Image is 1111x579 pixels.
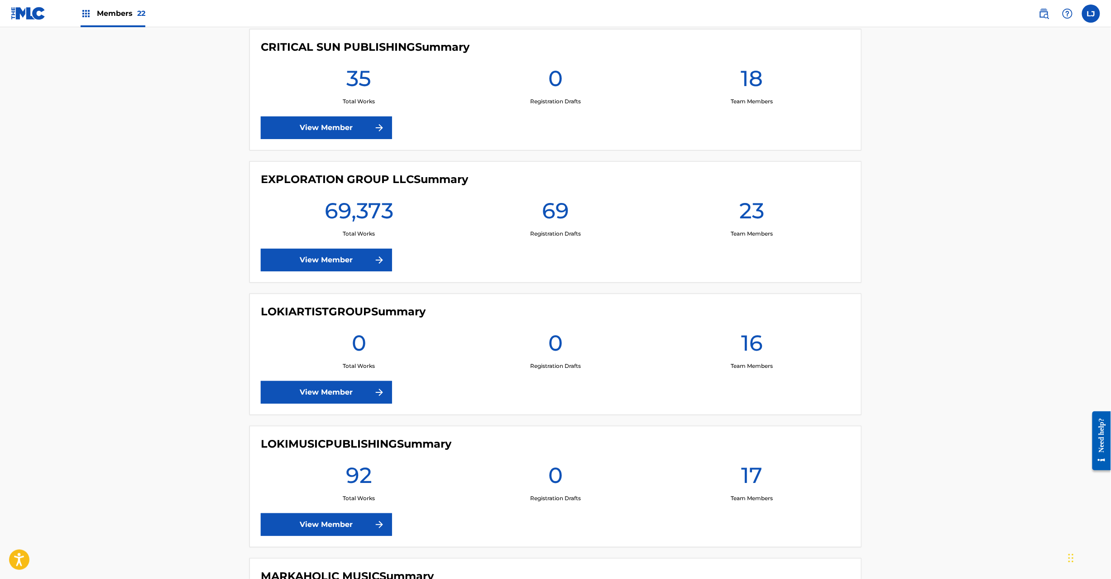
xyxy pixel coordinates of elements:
a: View Member [261,381,392,404]
h1: 69 [542,197,569,230]
img: MLC Logo [11,7,46,20]
p: Registration Drafts [530,97,581,106]
img: Top Rightsholders [81,8,91,19]
span: Members [97,8,145,19]
h1: 0 [352,329,366,362]
h1: 16 [741,329,763,362]
span: 22 [137,9,145,18]
p: Total Works [343,362,375,370]
a: View Member [261,116,392,139]
h4: LOKIMUSICPUBLISHING [261,437,451,451]
p: Total Works [343,494,375,502]
a: Public Search [1035,5,1053,23]
iframe: Resource Center [1086,405,1111,478]
p: Total Works [343,230,375,238]
p: Total Works [343,97,375,106]
div: Drag [1068,545,1074,572]
h1: 0 [548,462,563,494]
a: View Member [261,249,392,271]
img: search [1039,8,1049,19]
img: f7272a7cc735f4ea7f67.svg [374,122,385,133]
p: Team Members [731,97,773,106]
h1: 92 [346,462,372,494]
div: Help [1058,5,1077,23]
p: Registration Drafts [530,494,581,502]
p: Team Members [731,494,773,502]
h1: 0 [548,65,563,97]
div: User Menu [1082,5,1100,23]
h1: 69,373 [325,197,393,230]
h4: EXPLORATION GROUP LLC [261,173,468,186]
h1: 23 [739,197,764,230]
img: help [1062,8,1073,19]
img: f7272a7cc735f4ea7f67.svg [374,519,385,530]
h1: 35 [346,65,371,97]
h4: LOKIARTISTGROUP [261,305,426,318]
p: Registration Drafts [530,362,581,370]
p: Team Members [731,362,773,370]
h1: 18 [741,65,763,97]
p: Team Members [731,230,773,238]
img: f7272a7cc735f4ea7f67.svg [374,255,385,265]
img: f7272a7cc735f4ea7f67.svg [374,387,385,398]
h4: CRITICAL SUN PUBLISHING [261,40,469,54]
a: View Member [261,513,392,536]
h1: 17 [741,462,762,494]
h1: 0 [548,329,563,362]
p: Registration Drafts [530,230,581,238]
iframe: Chat Widget [1066,536,1111,579]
